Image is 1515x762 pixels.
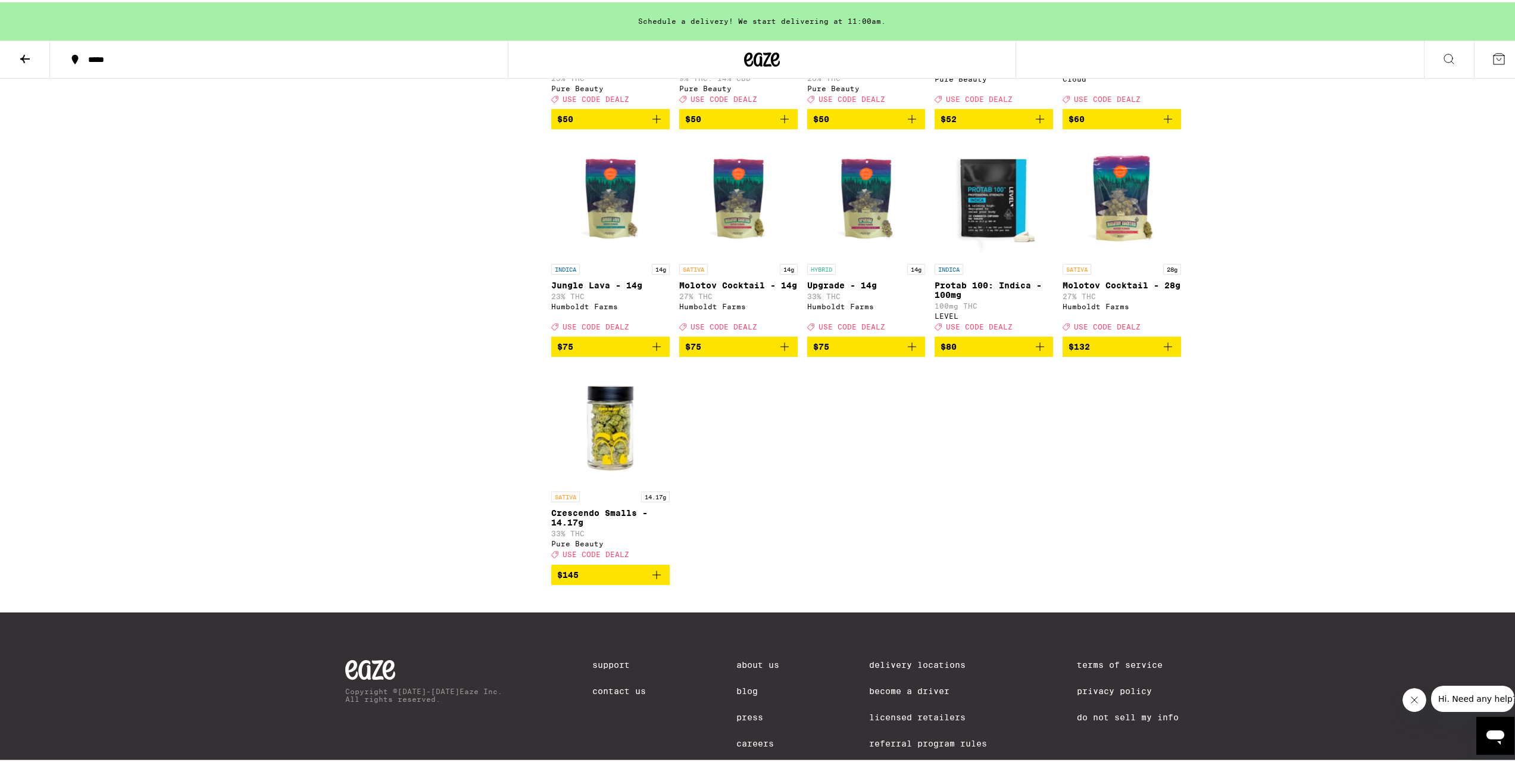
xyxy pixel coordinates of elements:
a: Open page for Upgrade - 14g from Humboldt Farms [807,136,926,334]
a: Licensed Retailers [869,710,987,720]
a: Blog [736,684,779,693]
div: Pure Beauty [935,73,1053,80]
div: Humboldt Farms [551,300,670,308]
p: Crescendo Smalls - 14.17g [551,506,670,525]
p: INDICA [551,262,580,272]
p: 33% THC [551,527,670,535]
span: USE CODE DEALZ [946,321,1013,328]
span: $75 [813,340,829,349]
span: USE CODE DEALZ [563,549,629,556]
div: Humboldt Farms [807,300,926,308]
button: Add to bag [551,107,670,127]
a: Delivery Locations [869,658,987,667]
p: Jungle Lava - 14g [551,278,670,288]
span: USE CODE DEALZ [946,93,1013,101]
span: $75 [685,340,701,349]
a: Open page for Molotov Cocktail - 28g from Humboldt Farms [1063,136,1181,334]
button: Add to bag [807,334,926,354]
p: SATIVA [1063,262,1091,272]
a: Press [736,710,779,720]
div: Humboldt Farms [679,300,798,308]
img: Humboldt Farms - Upgrade - 14g [807,136,926,256]
iframe: Message from company [1431,683,1514,710]
span: $50 [557,112,573,122]
p: 14g [907,262,925,272]
p: Molotov Cocktail - 14g [679,278,798,288]
p: INDICA [935,262,963,272]
img: Pure Beauty - Crescendo Smalls - 14.17g [551,364,670,483]
a: Open page for Crescendo Smalls - 14.17g from Pure Beauty [551,364,670,562]
div: LEVEL [935,310,1053,318]
p: 14.17g [641,489,670,500]
p: SATIVA [551,489,580,500]
span: USE CODE DEALZ [563,321,629,328]
span: $60 [1069,112,1085,122]
span: USE CODE DEALZ [563,93,629,101]
a: Contact Us [592,684,646,693]
a: Do Not Sell My Info [1077,710,1179,720]
p: 14g [652,262,670,272]
span: $80 [941,340,957,349]
iframe: Close message [1402,686,1426,710]
p: 27% THC [679,290,798,298]
a: About Us [736,658,779,667]
a: Support [592,658,646,667]
div: Pure Beauty [551,82,670,90]
p: Molotov Cocktail - 28g [1063,278,1181,288]
div: Pure Beauty [551,537,670,545]
span: USE CODE DEALZ [819,321,885,328]
div: Pure Beauty [679,82,798,90]
p: SATIVA [679,262,708,272]
p: Upgrade - 14g [807,278,926,288]
a: Careers [736,736,779,746]
button: Add to bag [1063,107,1181,127]
a: Privacy Policy [1077,684,1179,693]
span: USE CODE DEALZ [691,93,757,101]
a: Become a Driver [869,684,987,693]
button: Add to bag [551,334,670,354]
div: Cloud [1063,73,1181,80]
p: 14g [780,262,798,272]
button: Add to bag [1063,334,1181,354]
p: 27% THC [1063,290,1181,298]
a: Referral Program Rules [869,736,987,746]
img: LEVEL - Protab 100: Indica - 100mg [935,136,1053,256]
p: Copyright © [DATE]-[DATE] Eaze Inc. All rights reserved. [345,685,502,701]
a: Open page for Protab 100: Indica - 100mg from LEVEL [935,136,1053,334]
button: Add to bag [935,107,1053,127]
span: $52 [941,112,957,122]
span: USE CODE DEALZ [691,321,757,328]
span: USE CODE DEALZ [1074,93,1141,101]
span: USE CODE DEALZ [1074,321,1141,328]
span: $132 [1069,340,1090,349]
span: $50 [685,112,701,122]
span: USE CODE DEALZ [819,93,885,101]
button: Add to bag [551,562,670,583]
p: 23% THC [551,290,670,298]
img: Humboldt Farms - Molotov Cocktail - 28g [1063,136,1181,256]
div: Humboldt Farms [1063,300,1181,308]
a: Open page for Molotov Cocktail - 14g from Humboldt Farms [679,136,798,334]
span: Hi. Need any help? [7,8,86,18]
iframe: Button to launch messaging window [1476,714,1514,752]
p: Protab 100: Indica - 100mg [935,278,1053,297]
span: $75 [557,340,573,349]
button: Add to bag [679,107,798,127]
img: Humboldt Farms - Molotov Cocktail - 14g [679,136,798,256]
img: Humboldt Farms - Jungle Lava - 14g [551,136,670,256]
span: $50 [813,112,829,122]
div: Pure Beauty [807,82,926,90]
p: 28g [1163,262,1181,272]
p: HYBRID [807,262,836,272]
p: 33% THC [807,290,926,298]
button: Add to bag [679,334,798,354]
p: 100mg THC [935,300,1053,307]
button: Add to bag [807,107,926,127]
span: $145 [557,568,579,577]
a: Terms of Service [1077,658,1179,667]
button: Add to bag [935,334,1053,354]
a: Open page for Jungle Lava - 14g from Humboldt Farms [551,136,670,334]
